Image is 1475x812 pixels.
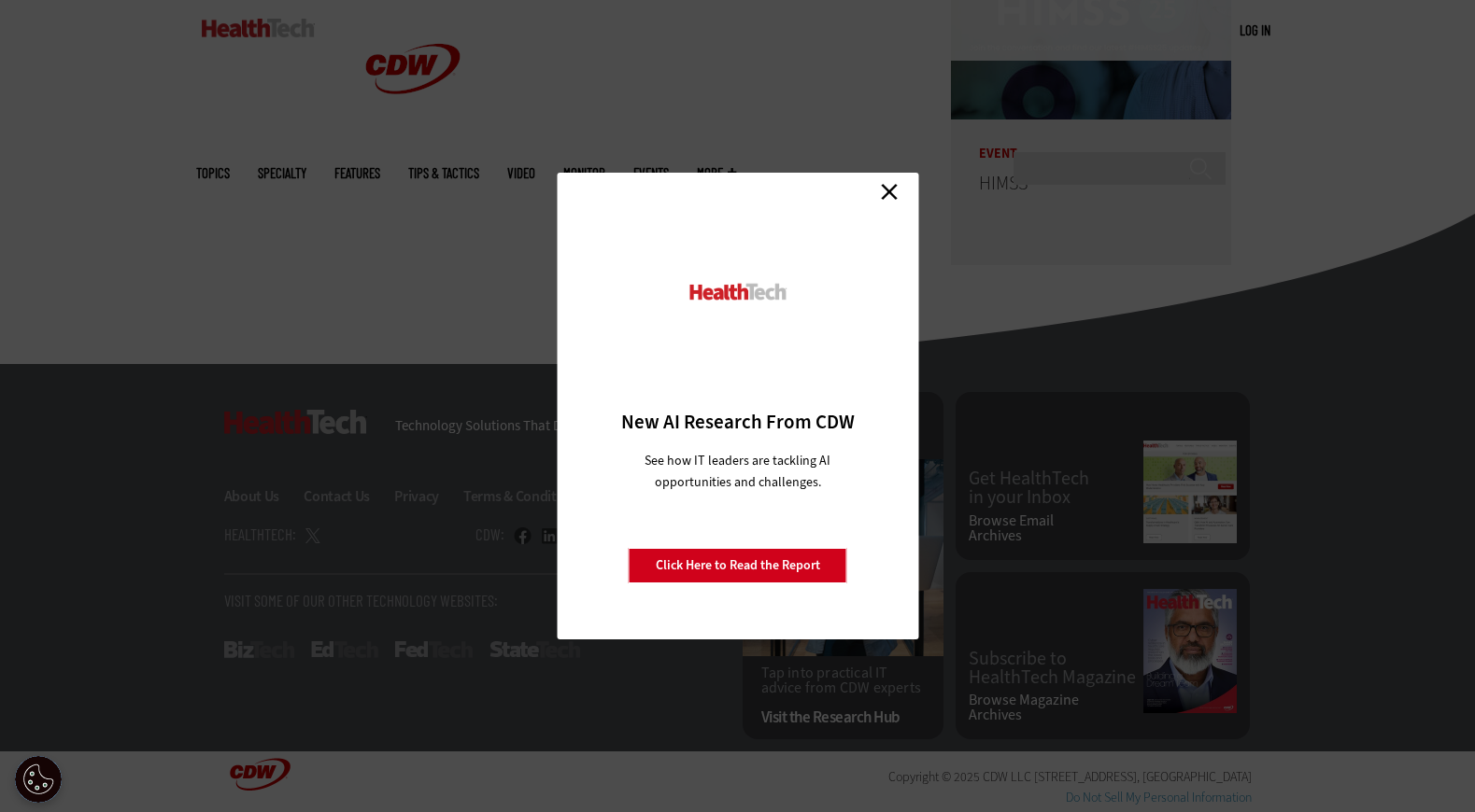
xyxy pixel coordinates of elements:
h3: New AI Research From CDW [589,409,886,435]
img: HealthTech_0.png [687,282,788,301]
p: See how IT leaders are tackling AI opportunities and challenges. [622,450,853,493]
a: Close [875,177,903,205]
a: Click Here to Read the Report [629,548,847,583]
button: Open Preferences [15,756,62,803]
div: Cookie Settings [15,756,62,803]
